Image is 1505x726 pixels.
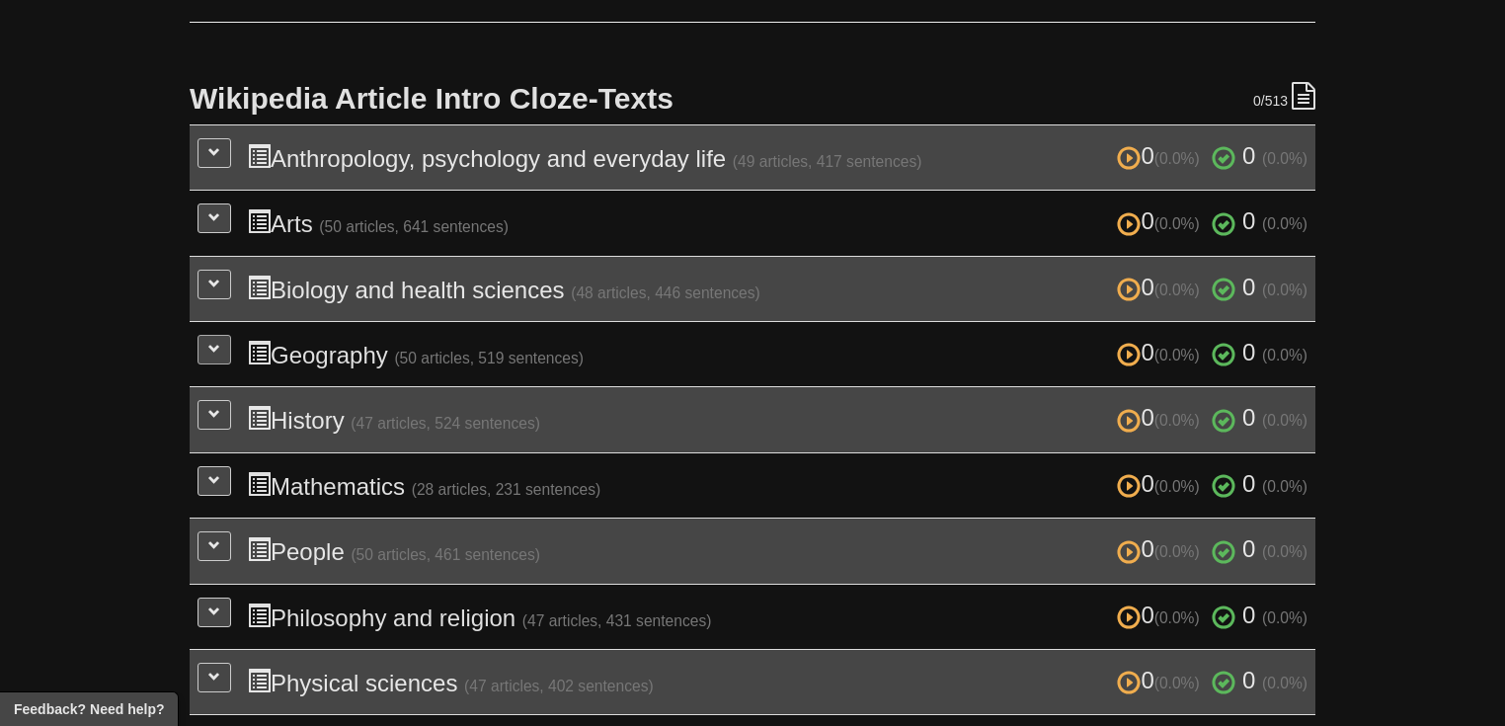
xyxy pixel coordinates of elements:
small: (47 articles, 524 sentences) [351,415,540,432]
small: (0.0%) [1154,215,1200,232]
small: (0.0%) [1154,150,1200,167]
small: (47 articles, 431 sentences) [522,612,712,629]
small: (0.0%) [1262,412,1307,429]
h3: Arts [247,208,1307,237]
small: (0.0%) [1262,675,1307,691]
h3: Physical sciences [247,668,1307,696]
small: (0.0%) [1154,347,1200,363]
span: 0 [1117,470,1206,497]
span: 0 [1117,339,1206,365]
span: 0 [1117,404,1206,431]
span: 0 [1242,142,1255,169]
small: (0.0%) [1154,543,1200,560]
small: (0.0%) [1154,609,1200,626]
small: (47 articles, 402 sentences) [464,678,654,694]
h3: Anthropology, psychology and everyday life [247,143,1307,172]
small: (48 articles, 446 sentences) [571,284,760,301]
h3: Geography [247,340,1307,368]
span: 0 [1117,602,1206,628]
h3: Philosophy and religion [247,603,1307,631]
span: 0 [1253,93,1261,109]
small: (0.0%) [1262,478,1307,495]
span: 0 [1242,404,1255,431]
span: 0 [1242,207,1255,234]
small: (0.0%) [1154,282,1200,298]
small: (0.0%) [1154,675,1200,691]
small: (50 articles, 461 sentences) [351,546,540,563]
small: (0.0%) [1262,215,1307,232]
h3: Biology and health sciences [247,275,1307,303]
span: 0 [1242,667,1255,693]
h3: People [247,536,1307,565]
small: (0.0%) [1262,543,1307,560]
span: 0 [1117,667,1206,693]
span: 0 [1242,535,1255,562]
span: 0 [1242,339,1255,365]
h3: History [247,405,1307,434]
span: 0 [1242,602,1255,628]
h2: Wikipedia Article Intro Cloze-Texts [190,82,1315,115]
span: 0 [1117,535,1206,562]
h3: Mathematics [247,471,1307,500]
small: (28 articles, 231 sentences) [412,481,601,498]
span: 0 [1242,274,1255,300]
small: (49 articles, 417 sentences) [733,153,922,170]
small: (50 articles, 519 sentences) [394,350,584,366]
span: 0 [1117,274,1206,300]
small: (0.0%) [1154,412,1200,429]
span: 0 [1117,207,1206,234]
small: (0.0%) [1262,150,1307,167]
span: 0 [1242,470,1255,497]
small: (0.0%) [1262,609,1307,626]
small: (50 articles, 641 sentences) [319,218,509,235]
span: Open feedback widget [14,699,164,719]
span: 0 [1117,142,1206,169]
small: (0.0%) [1262,282,1307,298]
div: /513 [1253,82,1315,111]
small: (0.0%) [1154,478,1200,495]
small: (0.0%) [1262,347,1307,363]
